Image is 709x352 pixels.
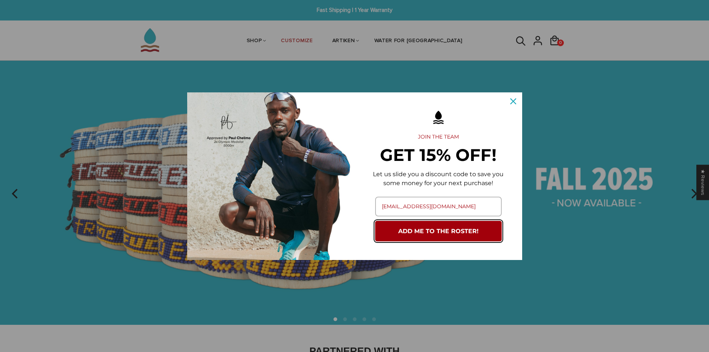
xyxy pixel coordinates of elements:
[510,98,516,104] svg: close icon
[375,197,502,216] input: Email field
[367,170,510,188] p: Let us slide you a discount code to save you some money for your next purchase!
[367,134,510,140] h2: JOIN THE TEAM
[380,145,496,165] strong: GET 15% OFF!
[504,92,522,110] button: Close
[375,221,502,241] button: ADD ME TO THE ROSTER!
